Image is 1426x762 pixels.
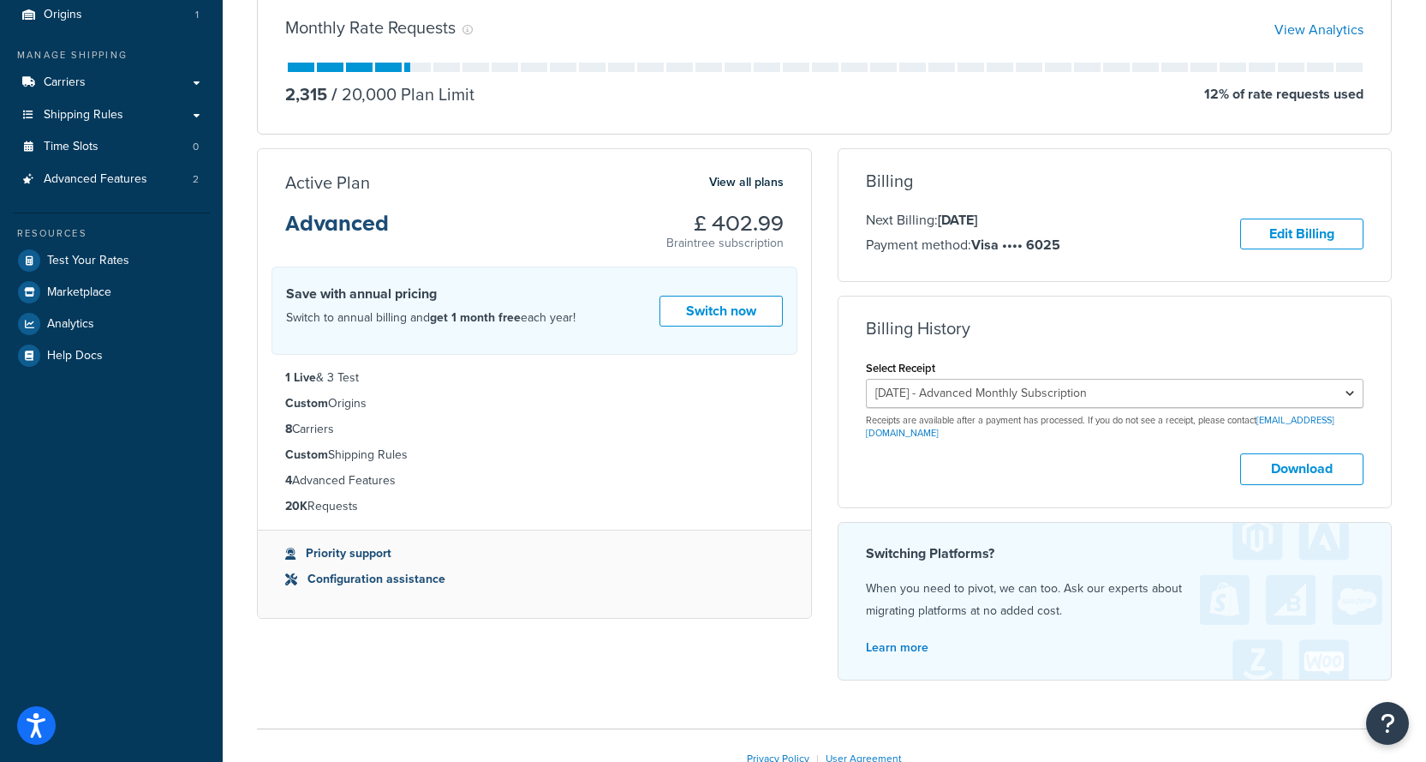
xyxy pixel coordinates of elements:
[285,471,292,489] strong: 4
[13,131,210,163] a: Time Slots 0
[44,8,82,22] span: Origins
[47,285,111,300] span: Marketplace
[331,81,337,107] span: /
[866,362,935,375] label: Select Receipt
[44,108,123,123] span: Shipping Rules
[195,8,199,22] span: 1
[285,446,328,464] strong: Custom
[285,544,784,563] li: Priority support
[13,226,210,241] div: Resources
[1366,702,1409,745] button: Open Resource Center
[286,307,576,329] p: Switch to annual billing and each year!
[285,18,456,37] h3: Monthly Rate Requests
[285,394,328,412] strong: Custom
[285,497,784,516] li: Requests
[285,213,389,249] h3: Advanced
[938,210,977,230] strong: [DATE]
[285,471,784,490] li: Advanced Features
[1240,453,1363,485] button: Download
[47,317,94,332] span: Analytics
[13,99,210,131] a: Shipping Rules
[13,309,210,339] a: Analytics
[285,570,784,589] li: Configuration assistance
[866,414,1364,441] p: Receipts are available after a payment has processed. If you do not see a receipt, please contact
[13,245,210,276] a: Test Your Rates
[285,82,327,106] p: 2,315
[666,213,784,235] h3: £ 402.99
[866,209,1060,231] p: Next Billing:
[866,171,913,190] h3: Billing
[327,82,474,106] p: 20,000 Plan Limit
[13,164,210,195] li: Advanced Features
[666,235,784,252] p: Braintree subscription
[659,296,783,327] a: Switch now
[47,254,129,268] span: Test Your Rates
[709,171,784,194] a: View all plans
[285,369,784,387] li: & 3 Test
[430,309,521,327] strong: get 1 month free
[44,140,98,154] span: Time Slots
[866,543,1364,564] h4: Switching Platforms?
[13,131,210,163] li: Time Slots
[285,173,370,192] h3: Active Plan
[971,235,1060,255] strong: Visa •••• 6025
[13,340,210,371] a: Help Docs
[285,497,307,515] strong: 20K
[44,75,86,90] span: Carriers
[44,172,147,187] span: Advanced Features
[193,172,199,187] span: 2
[13,277,210,308] a: Marketplace
[1204,82,1363,106] p: 12 % of rate requests used
[285,369,316,387] strong: 1 Live
[13,164,210,195] a: Advanced Features 2
[866,578,1364,622] p: When you need to pivot, we can too. Ask our experts about migrating platforms at no added cost.
[1240,219,1363,250] a: Edit Billing
[285,420,784,439] li: Carriers
[866,639,928,657] a: Learn more
[1274,20,1363,39] a: View Analytics
[866,319,970,338] h3: Billing History
[13,67,210,99] a: Carriers
[285,394,784,413] li: Origins
[286,284,576,304] h4: Save with annual pricing
[866,413,1334,440] a: [EMAIL_ADDRESS][DOMAIN_NAME]
[13,48,210,63] div: Manage Shipping
[193,140,199,154] span: 0
[47,349,103,363] span: Help Docs
[866,234,1060,256] p: Payment method:
[285,420,292,438] strong: 8
[285,446,784,465] li: Shipping Rules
